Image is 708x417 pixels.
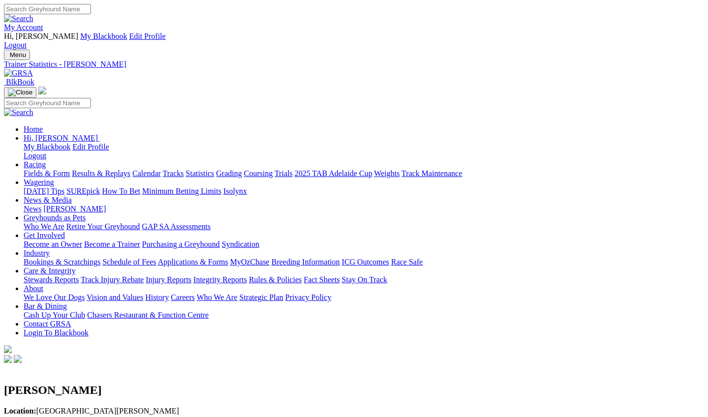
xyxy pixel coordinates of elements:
a: Tracks [163,169,184,178]
img: Close [8,89,32,96]
div: Greyhounds as Pets [24,222,704,231]
a: Purchasing a Greyhound [142,240,220,248]
a: 2025 TAB Adelaide Cup [295,169,372,178]
div: News & Media [24,205,704,213]
a: Injury Reports [146,275,191,284]
a: Hi, [PERSON_NAME] [24,134,100,142]
a: Vision and Values [87,293,143,301]
a: Who We Are [197,293,237,301]
a: Get Involved [24,231,65,239]
a: Trials [274,169,293,178]
a: We Love Our Dogs [24,293,85,301]
img: GRSA [4,69,33,78]
a: Racing [24,160,46,169]
a: Isolynx [223,187,247,195]
a: Strategic Plan [239,293,283,301]
a: Results & Replays [72,169,130,178]
a: History [145,293,169,301]
a: Stewards Reports [24,275,79,284]
a: News [24,205,41,213]
a: Minimum Betting Limits [142,187,221,195]
a: Cash Up Your Club [24,311,85,319]
a: Stay On Track [342,275,387,284]
input: Search [4,98,91,108]
a: Fact Sheets [304,275,340,284]
a: Become a Trainer [84,240,140,248]
a: Care & Integrity [24,267,76,275]
div: Industry [24,258,704,267]
a: Integrity Reports [193,275,247,284]
img: Search [4,108,33,117]
a: Greyhounds as Pets [24,213,86,222]
div: Bar & Dining [24,311,704,320]
a: Retire Your Greyhound [66,222,140,231]
a: Become an Owner [24,240,82,248]
span: BlkBook [6,78,34,86]
img: facebook.svg [4,355,12,363]
a: Industry [24,249,50,257]
input: Search [4,4,91,14]
a: Trainer Statistics - [PERSON_NAME] [4,60,704,69]
a: How To Bet [102,187,141,195]
a: GAP SA Assessments [142,222,211,231]
a: Schedule of Fees [102,258,156,266]
a: Home [24,125,43,133]
a: ICG Outcomes [342,258,389,266]
img: twitter.svg [14,355,22,363]
img: logo-grsa-white.png [38,87,46,94]
a: Logout [4,41,27,49]
span: Menu [10,51,26,59]
button: Toggle navigation [4,50,30,60]
a: Rules & Policies [249,275,302,284]
div: About [24,293,704,302]
a: Applications & Forms [158,258,228,266]
a: Who We Are [24,222,64,231]
a: Wagering [24,178,54,186]
a: SUREpick [66,187,100,195]
a: Logout [24,151,46,160]
a: Chasers Restaurant & Function Centre [87,311,208,319]
a: Edit Profile [73,143,109,151]
span: Hi, [PERSON_NAME] [4,32,78,40]
b: Location: [4,407,36,415]
img: Search [4,14,33,23]
a: Careers [171,293,195,301]
a: Fields & Form [24,169,70,178]
a: Edit Profile [129,32,166,40]
h2: [PERSON_NAME] [4,384,704,397]
a: My Blackbook [80,32,127,40]
a: Track Maintenance [402,169,462,178]
a: News & Media [24,196,72,204]
a: [DATE] Tips [24,187,64,195]
div: Hi, [PERSON_NAME] [24,143,704,160]
div: Racing [24,169,704,178]
a: [PERSON_NAME] [43,205,106,213]
a: Login To Blackbook [24,328,88,337]
img: logo-grsa-white.png [4,345,12,353]
div: Care & Integrity [24,275,704,284]
div: Get Involved [24,240,704,249]
a: Contact GRSA [24,320,71,328]
div: Wagering [24,187,704,196]
a: Grading [216,169,242,178]
button: Toggle navigation [4,87,36,98]
a: MyOzChase [230,258,269,266]
a: About [24,284,43,293]
a: My Account [4,23,43,31]
a: Race Safe [391,258,422,266]
a: Statistics [186,169,214,178]
div: My Account [4,32,704,50]
span: [GEOGRAPHIC_DATA][PERSON_NAME] [4,407,179,415]
a: Privacy Policy [285,293,331,301]
a: Syndication [222,240,259,248]
a: Breeding Information [271,258,340,266]
a: My Blackbook [24,143,71,151]
a: Bookings & Scratchings [24,258,100,266]
a: Coursing [244,169,273,178]
a: Weights [374,169,400,178]
span: Hi, [PERSON_NAME] [24,134,98,142]
a: Bar & Dining [24,302,67,310]
a: Track Injury Rebate [81,275,144,284]
a: BlkBook [4,78,34,86]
